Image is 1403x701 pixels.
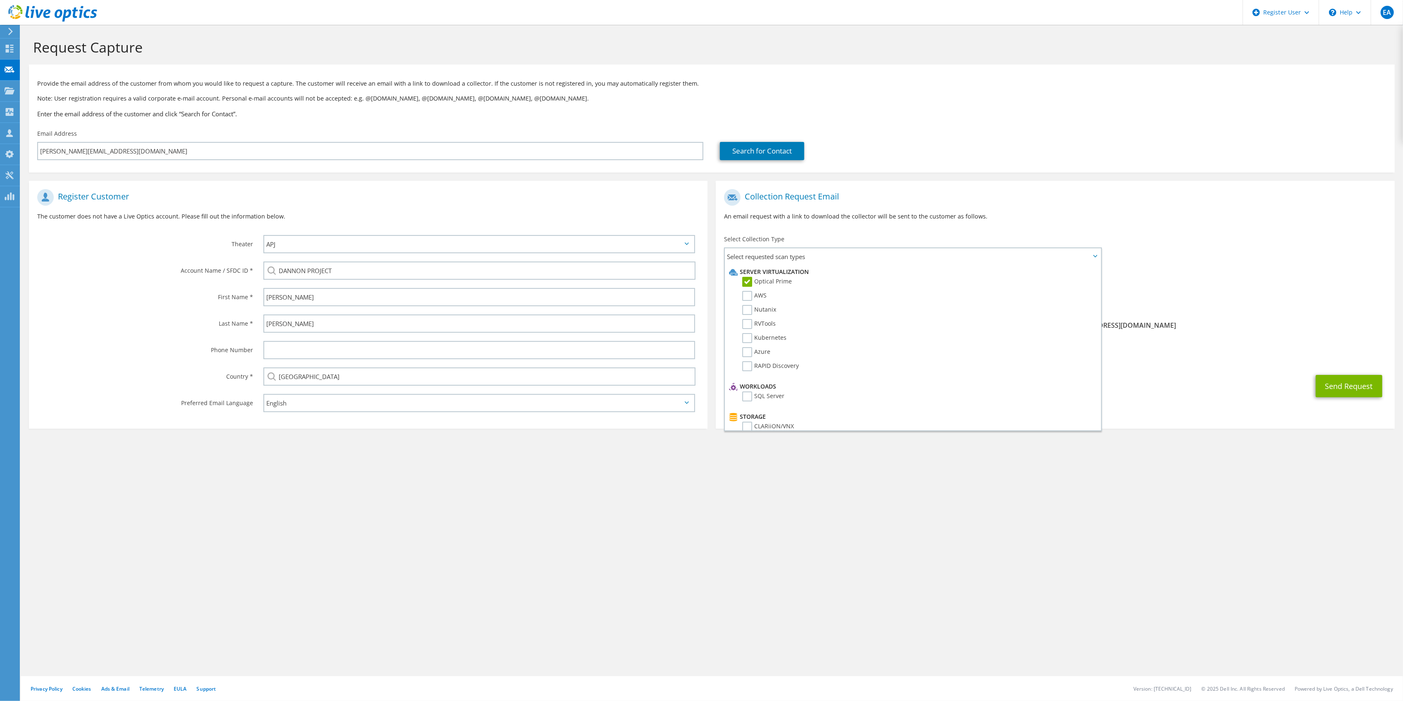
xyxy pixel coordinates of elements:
[724,212,1386,221] p: An email request with a link to download the collector will be sent to the customer as follows.
[742,277,792,287] label: Optical Prime
[727,412,1096,422] li: Storage
[742,305,776,315] label: Nutanix
[727,382,1096,391] li: Workloads
[1295,685,1393,692] li: Powered by Live Optics, a Dell Technology
[37,79,1386,88] p: Provide the email address of the customer from whom you would like to request a capture. The cust...
[742,361,799,371] label: RAPID Discovery
[37,109,1386,118] h3: Enter the email address of the customer and click “Search for Contact”.
[139,685,164,692] a: Telemetry
[1055,305,1395,334] div: Sender & From
[742,422,794,432] label: CLARiiON/VNX
[37,288,253,301] label: First Name *
[37,94,1386,103] p: Note: User registration requires a valid corporate e-mail account. Personal e-mail accounts will ...
[72,685,91,692] a: Cookies
[724,235,784,243] label: Select Collection Type
[37,189,695,206] h1: Register Customer
[174,685,186,692] a: EULA
[1064,321,1386,330] span: [EMAIL_ADDRESS][DOMAIN_NAME]
[37,212,699,221] p: The customer does not have a Live Optics account. Please fill out the information below.
[33,38,1386,56] h1: Request Capture
[742,319,776,329] label: RVTools
[725,248,1100,265] span: Select requested scan types
[1381,6,1394,19] span: EA
[742,291,767,301] label: AWS
[716,338,1394,367] div: CC & Reply To
[31,685,62,692] a: Privacy Policy
[720,142,804,160] a: Search for Contact
[742,333,786,343] label: Kubernetes
[742,347,770,357] label: Azure
[724,189,1382,206] h1: Collection Request Email
[37,130,77,138] label: Email Address
[101,685,129,692] a: Ads & Email
[196,685,216,692] a: Support
[1329,9,1336,16] svg: \n
[742,391,784,401] label: SQL Server
[716,305,1055,334] div: To
[1133,685,1192,692] li: Version: [TECHNICAL_ID]
[37,341,253,354] label: Phone Number
[37,394,253,407] label: Preferred Email Language
[37,235,253,248] label: Theater
[1316,375,1382,397] button: Send Request
[37,262,253,275] label: Account Name / SFDC ID *
[37,314,253,328] label: Last Name *
[37,367,253,381] label: Country *
[1202,685,1285,692] li: © 2025 Dell Inc. All Rights Reserved
[727,267,1096,277] li: Server Virtualization
[716,268,1394,301] div: Requested Collections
